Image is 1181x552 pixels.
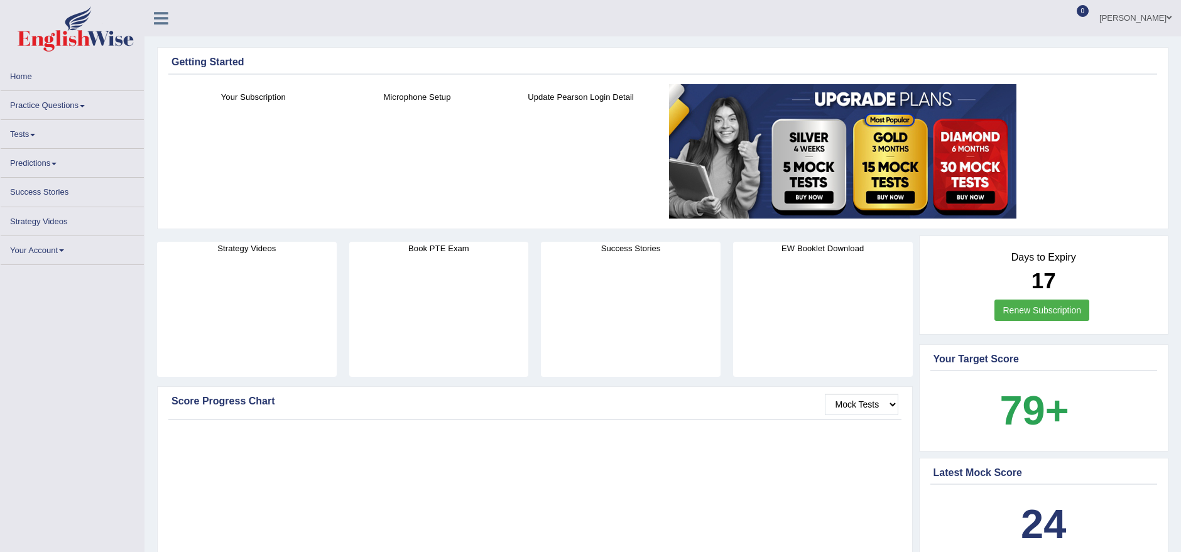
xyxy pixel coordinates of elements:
a: Home [1,62,144,87]
h4: Your Subscription [178,90,329,104]
h4: Book PTE Exam [349,242,529,255]
a: Renew Subscription [994,300,1089,321]
a: Strategy Videos [1,207,144,232]
h4: Strategy Videos [157,242,337,255]
img: small5.jpg [669,84,1016,219]
a: Predictions [1,149,144,173]
a: Success Stories [1,178,144,202]
a: Your Account [1,236,144,261]
div: Getting Started [171,55,1154,70]
div: Score Progress Chart [171,394,898,409]
a: Practice Questions [1,91,144,116]
b: 24 [1021,501,1066,547]
span: 0 [1077,5,1089,17]
b: 17 [1031,268,1056,293]
div: Latest Mock Score [933,465,1155,480]
h4: Days to Expiry [933,252,1155,263]
h4: Success Stories [541,242,721,255]
a: Tests [1,120,144,144]
h4: Update Pearson Login Detail [505,90,656,104]
h4: Microphone Setup [342,90,493,104]
div: Your Target Score [933,352,1155,367]
b: 79+ [999,387,1069,433]
h4: EW Booklet Download [733,242,913,255]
